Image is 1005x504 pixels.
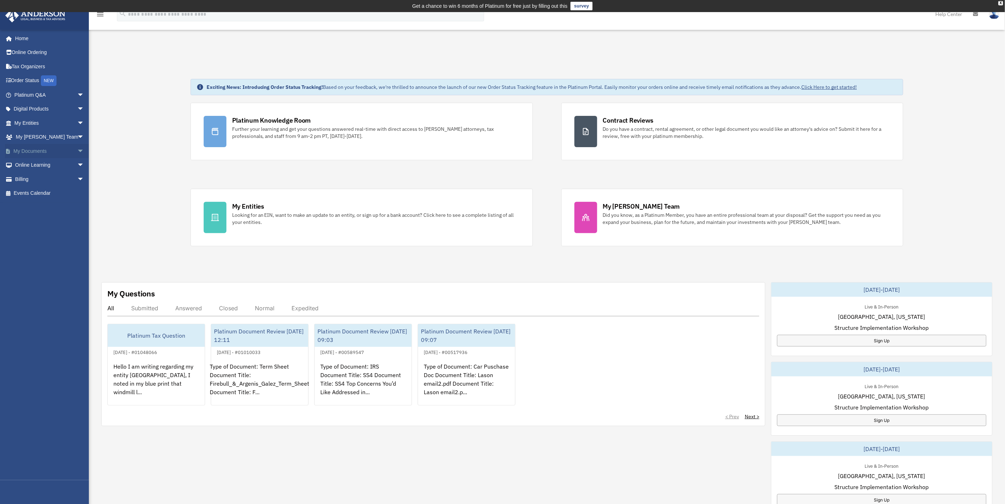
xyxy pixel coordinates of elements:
span: arrow_drop_down [77,172,91,187]
a: Platinum Q&Aarrow_drop_down [5,88,95,102]
a: Sign Up [777,335,987,347]
div: [DATE] - #00517936 [418,348,473,355]
a: My [PERSON_NAME] Teamarrow_drop_down [5,130,95,144]
div: [DATE]-[DATE] [771,283,992,297]
span: Structure Implementation Workshop [835,483,929,491]
span: Structure Implementation Workshop [835,403,929,412]
div: Closed [219,305,238,312]
div: Further your learning and get your questions answered real-time with direct access to [PERSON_NAM... [232,125,520,140]
div: Hello I am writing regarding my entity [GEOGRAPHIC_DATA], I noted in my blue print that windmill ... [108,356,205,412]
a: Next > [745,413,759,420]
strong: Exciting News: Introducing Order Status Tracking! [207,84,323,90]
div: Type of Document: Term Sheet Document Title: Firebull_&_Argenis_Galez_Term_Sheet Document Title: ... [211,356,308,412]
span: [GEOGRAPHIC_DATA], [US_STATE] [838,472,925,480]
div: Platinum Document Review [DATE] 09:07 [418,324,515,347]
span: [GEOGRAPHIC_DATA], [US_STATE] [838,392,925,401]
span: arrow_drop_down [77,158,91,173]
div: Platinum Tax Question [108,324,205,347]
div: [DATE] - #01010033 [211,348,266,355]
span: arrow_drop_down [77,116,91,130]
div: Contract Reviews [603,116,654,125]
span: arrow_drop_down [77,130,91,145]
div: My Questions [107,288,155,299]
i: search [119,10,127,17]
a: My [PERSON_NAME] Team Did you know, as a Platinum Member, you have an entire professional team at... [561,189,904,246]
i: menu [96,10,105,18]
img: User Pic [989,9,1000,19]
a: Contract Reviews Do you have a contract, rental agreement, or other legal document you would like... [561,103,904,160]
div: My [PERSON_NAME] Team [603,202,680,211]
div: My Entities [232,202,264,211]
div: Type of Document: Car Puschase Doc Document Title: Lason email2.pdf Document Title: Lason email2.... [418,356,515,412]
span: Structure Implementation Workshop [835,323,929,332]
span: arrow_drop_down [77,144,91,159]
a: Platinum Document Review [DATE] 09:07[DATE] - #00517936Type of Document: Car Puschase Doc Documen... [418,324,515,406]
a: My Entities Looking for an EIN, want to make an update to an entity, or sign up for a bank accoun... [191,189,533,246]
a: My Documentsarrow_drop_down [5,144,95,158]
span: arrow_drop_down [77,102,91,117]
a: Billingarrow_drop_down [5,172,95,186]
div: Live & In-Person [859,302,904,310]
div: Live & In-Person [859,382,904,390]
a: menu [96,12,105,18]
div: Platinum Knowledge Room [232,116,311,125]
img: Anderson Advisors Platinum Portal [3,9,68,22]
div: Looking for an EIN, want to make an update to an entity, or sign up for a bank account? Click her... [232,211,520,226]
a: Events Calendar [5,186,95,200]
a: Order StatusNEW [5,74,95,88]
a: Digital Productsarrow_drop_down [5,102,95,116]
span: arrow_drop_down [77,88,91,102]
div: Do you have a contract, rental agreement, or other legal document you would like an attorney's ad... [603,125,891,140]
a: Platinum Tax Question[DATE] - #01048066Hello I am writing regarding my entity [GEOGRAPHIC_DATA], ... [107,324,205,406]
a: Home [5,31,91,45]
a: survey [571,2,593,10]
a: Sign Up [777,414,987,426]
div: Live & In-Person [859,462,904,469]
div: [DATE] - #01048066 [108,348,163,355]
div: Platinum Document Review [DATE] 12:11 [211,324,308,347]
a: Platinum Document Review [DATE] 12:11[DATE] - #01010033Type of Document: Term Sheet Document Titl... [211,324,309,406]
div: Type of Document: IRS Document Title: SS4 Document Title: SS4 Top Concerns You’d Like Addressed i... [315,356,412,412]
a: Online Learningarrow_drop_down [5,158,95,172]
div: Platinum Document Review [DATE] 09:03 [315,324,412,347]
a: My Entitiesarrow_drop_down [5,116,95,130]
div: [DATE]-[DATE] [771,442,992,456]
div: [DATE] - #00589547 [315,348,370,355]
div: Get a chance to win 6 months of Platinum for free just by filling out this [412,2,568,10]
div: Answered [175,305,202,312]
div: All [107,305,114,312]
div: Submitted [131,305,158,312]
div: Expedited [292,305,319,312]
a: Platinum Document Review [DATE] 09:03[DATE] - #00589547Type of Document: IRS Document Title: SS4 ... [314,324,412,406]
a: Platinum Knowledge Room Further your learning and get your questions answered real-time with dire... [191,103,533,160]
div: NEW [41,75,57,86]
span: [GEOGRAPHIC_DATA], [US_STATE] [838,312,925,321]
a: Online Ordering [5,45,95,60]
a: Tax Organizers [5,59,95,74]
a: Click Here to get started! [802,84,857,90]
div: [DATE]-[DATE] [771,362,992,376]
div: Did you know, as a Platinum Member, you have an entire professional team at your disposal? Get th... [603,211,891,226]
div: Normal [255,305,274,312]
div: Based on your feedback, we're thrilled to announce the launch of our new Order Status Tracking fe... [207,84,857,91]
div: close [999,1,1003,5]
